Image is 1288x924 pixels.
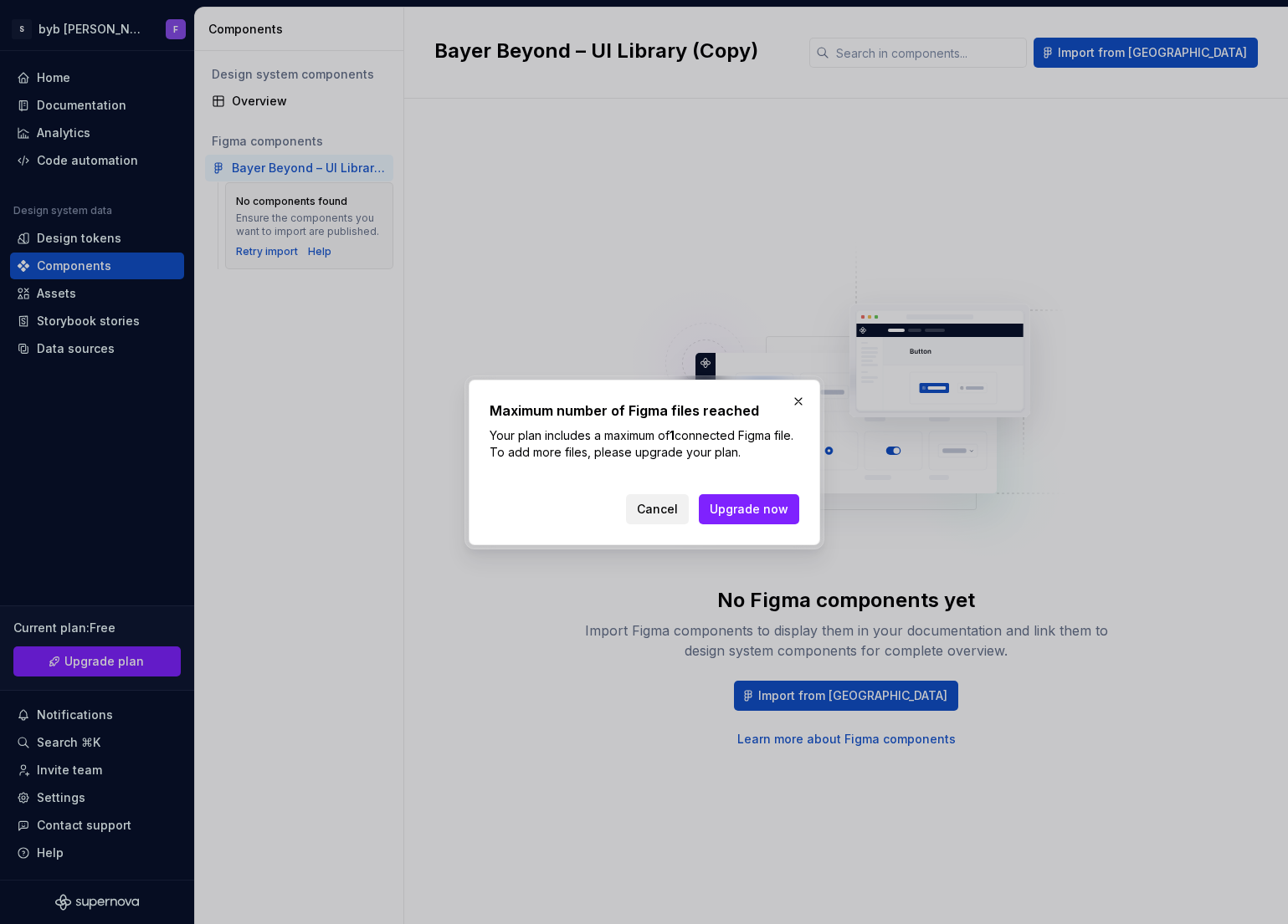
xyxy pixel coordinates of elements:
span: Upgrade now [710,501,788,518]
b: 1 [670,428,675,442]
button: Upgrade now [699,494,799,524]
span: Cancel [637,501,678,518]
h2: Maximum number of Figma files reached [490,401,799,421]
button: Cancel [626,494,689,524]
p: Your plan includes a maximum of connected Figma file. To add more files, please upgrade your plan. [490,427,799,461]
